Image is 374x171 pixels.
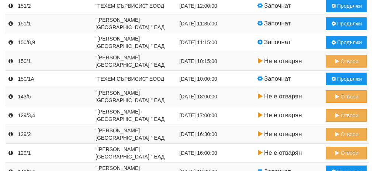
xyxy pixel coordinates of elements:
[94,14,177,33] td: "[PERSON_NAME] [GEOGRAPHIC_DATA] " ЕАД
[254,106,323,125] td: Не е отварян
[326,36,367,49] button: Продължи
[16,71,94,87] td: 150/1А
[16,87,94,106] td: 143/5
[94,33,177,52] td: "[PERSON_NAME] [GEOGRAPHIC_DATA] " ЕАД
[94,87,177,106] td: "[PERSON_NAME] [GEOGRAPHIC_DATA] " ЕАД
[177,144,254,163] td: [DATE] 16:00:00
[254,71,323,87] td: Започнат
[254,144,323,163] td: Не е отварян
[16,144,94,163] td: 129/1
[326,55,367,67] button: Отвори
[94,71,177,87] td: "ТЕХЕМ СЪРВИСИС" ЕООД
[94,144,177,163] td: "[PERSON_NAME] [GEOGRAPHIC_DATA] " ЕАД
[254,14,323,33] td: Започнат
[326,109,367,122] button: Отвори
[326,128,367,140] button: Отвори
[94,125,177,144] td: "[PERSON_NAME] [GEOGRAPHIC_DATA] " ЕАД
[254,52,323,71] td: Не е отварян
[16,125,94,144] td: 129/2
[94,52,177,71] td: "[PERSON_NAME] [GEOGRAPHIC_DATA] " ЕАД
[326,17,367,30] button: Продължи
[16,106,94,125] td: 129/3,4
[254,87,323,106] td: Не е отварян
[254,33,323,52] td: Започнат
[16,52,94,71] td: 150/1
[177,33,254,52] td: [DATE] 11:15:00
[177,71,254,87] td: [DATE] 10:00:00
[177,87,254,106] td: [DATE] 18:00:00
[254,125,323,144] td: Не е отварян
[177,14,254,33] td: [DATE] 11:35:00
[16,14,94,33] td: 151/1
[177,52,254,71] td: [DATE] 10:15:00
[326,73,367,85] button: Продължи
[16,33,94,52] td: 150/8,9
[326,90,367,103] button: Отвори
[326,147,367,159] button: Отвори
[177,125,254,144] td: [DATE] 16:30:00
[94,106,177,125] td: "[PERSON_NAME] [GEOGRAPHIC_DATA] " ЕАД
[177,106,254,125] td: [DATE] 17:00:00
